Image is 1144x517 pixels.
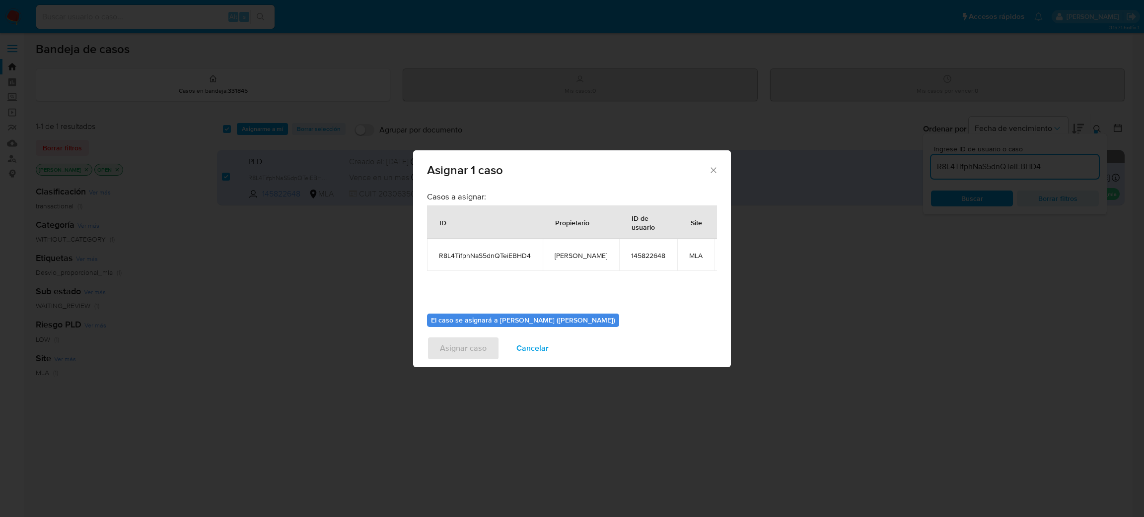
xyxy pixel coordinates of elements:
[516,337,549,359] span: Cancelar
[555,251,607,260] span: [PERSON_NAME]
[431,315,615,325] b: El caso se asignará a [PERSON_NAME] ([PERSON_NAME])
[543,210,601,234] div: Propietario
[428,210,458,234] div: ID
[427,192,717,201] h3: Casos a asignar:
[689,251,703,260] span: MLA
[439,251,531,260] span: R8L4TifphNaS5dnQTeiEBHD4
[427,164,709,176] span: Asignar 1 caso
[631,251,665,260] span: 145822648
[679,210,714,234] div: Site
[709,165,717,174] button: Cerrar ventana
[503,336,562,360] button: Cancelar
[620,206,677,239] div: ID de usuario
[413,150,731,367] div: assign-modal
